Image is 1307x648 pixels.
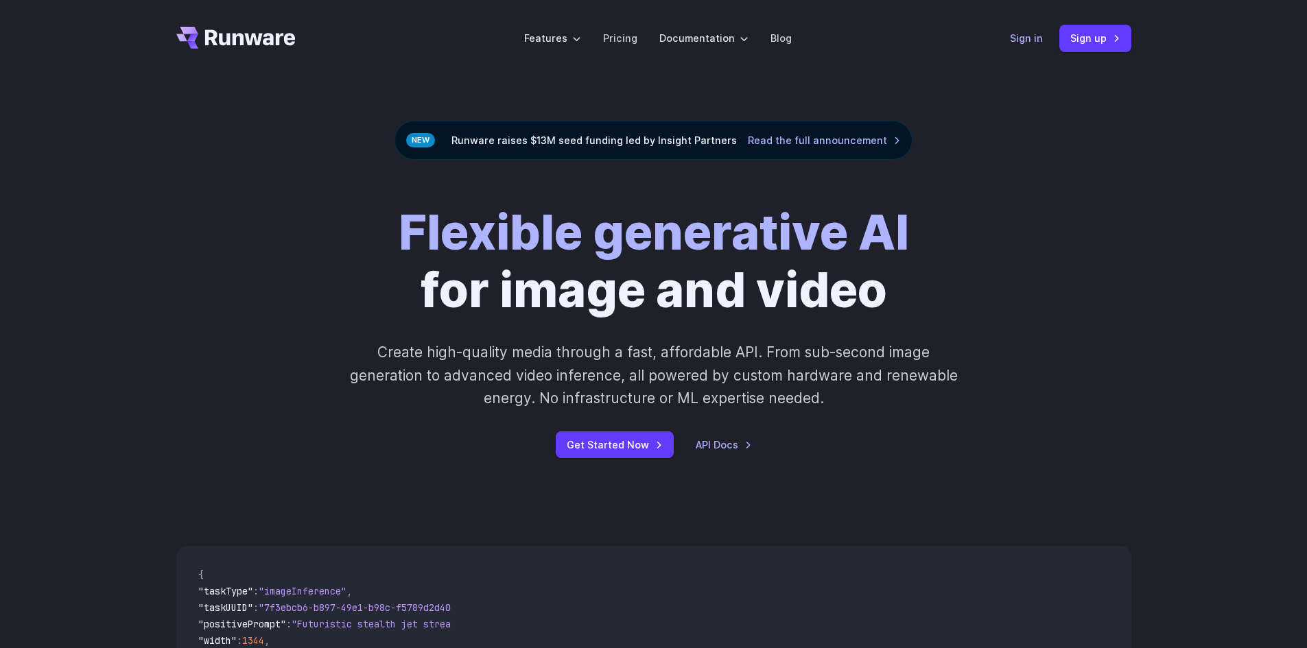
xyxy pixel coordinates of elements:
a: Sign in [1010,30,1043,46]
span: { [198,568,204,581]
span: , [346,585,352,597]
label: Features [524,30,581,46]
span: : [253,585,259,597]
span: "imageInference" [259,585,346,597]
a: Blog [770,30,792,46]
div: Runware raises $13M seed funding led by Insight Partners [395,121,912,160]
span: 1344 [242,634,264,647]
a: Pricing [603,30,637,46]
span: "7f3ebcb6-b897-49e1-b98c-f5789d2d40d7" [259,601,467,614]
span: "positivePrompt" [198,618,286,630]
a: Sign up [1059,25,1131,51]
h1: for image and video [399,204,909,319]
a: Go to / [176,27,296,49]
span: , [264,634,270,647]
span: "Futuristic stealth jet streaking through a neon-lit cityscape with glowing purple exhaust" [292,618,791,630]
a: Read the full announcement [748,132,901,148]
strong: Flexible generative AI [399,203,909,261]
span: : [253,601,259,614]
p: Create high-quality media through a fast, affordable API. From sub-second image generation to adv... [348,341,959,409]
span: "taskUUID" [198,601,253,614]
span: "taskType" [198,585,253,597]
span: : [286,618,292,630]
a: Get Started Now [556,431,674,458]
label: Documentation [659,30,749,46]
span: "width" [198,634,237,647]
span: : [237,634,242,647]
a: API Docs [696,437,752,453]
